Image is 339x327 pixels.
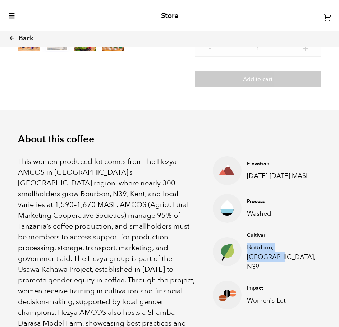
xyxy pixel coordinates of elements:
button: toggle-mobile-menu [7,12,15,19]
p: Women's Lot [247,296,315,305]
h4: Impact [247,285,315,292]
span: Back [19,34,33,43]
h4: Cultivar [247,232,315,239]
h2: About this coffee [18,134,321,145]
p: [DATE]-[DATE] MASL [247,171,315,181]
h4: Elevation [247,160,315,167]
button: - [206,44,215,51]
button: Add to cart [195,71,321,87]
h2: Store [161,11,178,20]
h4: Process [247,198,315,205]
p: Washed [247,209,315,218]
button: + [301,44,310,51]
p: Bourbon, [GEOGRAPHIC_DATA], N39 [247,243,315,272]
